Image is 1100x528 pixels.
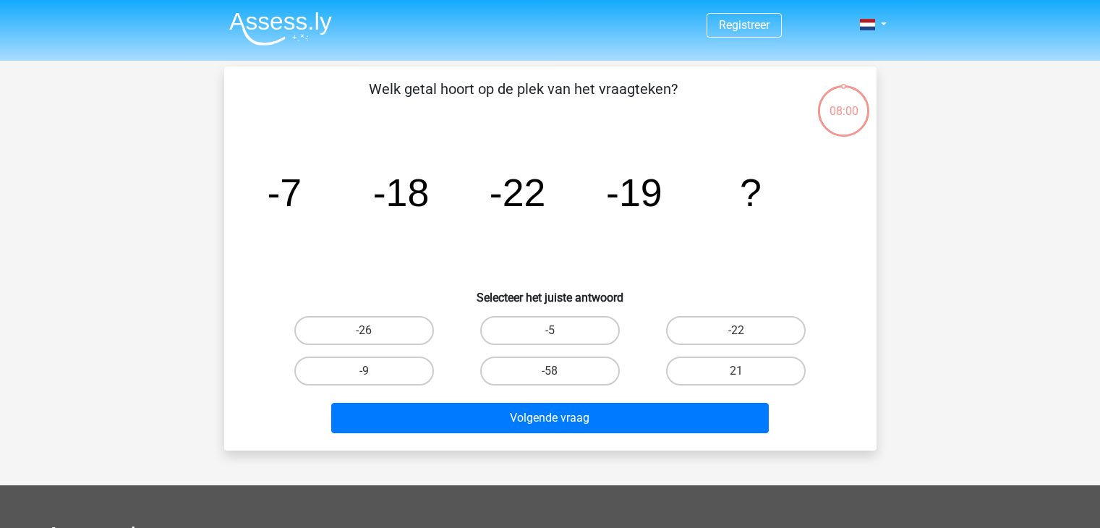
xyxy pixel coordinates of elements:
tspan: -7 [267,171,302,214]
h6: Selecteer het juiste antwoord [247,279,853,305]
label: -5 [480,316,620,345]
tspan: -18 [372,171,429,214]
label: -26 [294,316,434,345]
tspan: ? [740,171,762,214]
div: 08:00 [817,84,871,120]
a: Registreer [719,18,769,32]
label: -58 [480,357,620,386]
tspan: -22 [489,171,545,214]
button: Volgende vraag [331,403,769,433]
p: Welk getal hoort op de plek van het vraagteken? [247,78,799,122]
label: 21 [666,357,806,386]
img: Assessly [229,12,332,46]
tspan: -19 [606,171,662,214]
label: -9 [294,357,434,386]
label: -22 [666,316,806,345]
